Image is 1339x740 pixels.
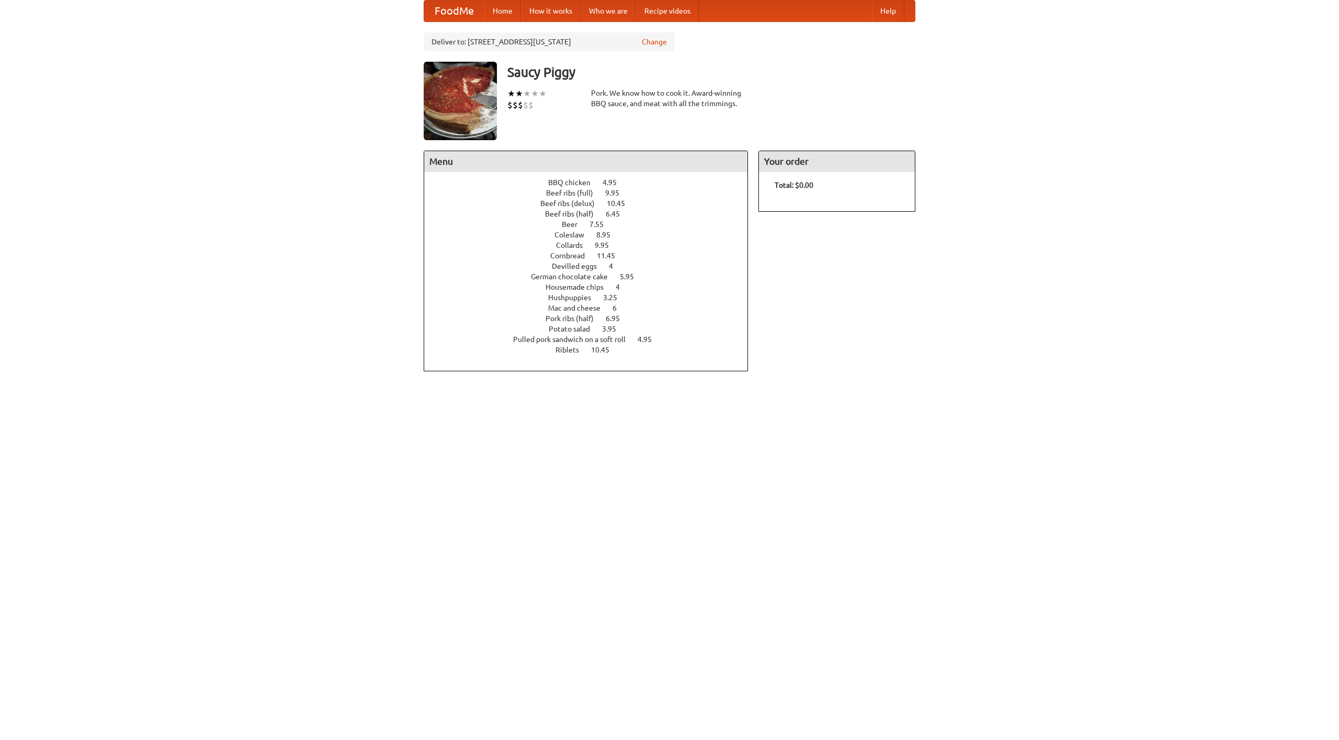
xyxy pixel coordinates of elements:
span: 8.95 [596,231,621,239]
a: Housemade chips 4 [546,283,639,291]
span: Riblets [555,346,589,354]
li: $ [518,99,523,111]
span: 4 [609,262,623,270]
span: 6 [612,304,627,312]
a: German chocolate cake 5.95 [531,272,653,281]
a: Collards 9.95 [556,241,628,249]
a: Who we are [581,1,636,21]
span: Mac and cheese [548,304,611,312]
a: Recipe videos [636,1,699,21]
span: 3.25 [603,293,628,302]
span: Hushpuppies [548,293,602,302]
span: 6.95 [606,314,630,323]
span: 9.95 [595,241,619,249]
span: 10.45 [591,346,620,354]
li: ★ [515,88,523,99]
span: Housemade chips [546,283,614,291]
span: German chocolate cake [531,272,618,281]
a: Devilled eggs 4 [552,262,632,270]
img: angular.jpg [424,62,497,140]
a: Pulled pork sandwich on a soft roll 4.95 [513,335,671,344]
a: Beef ribs (delux) 10.45 [540,199,644,208]
span: BBQ chicken [548,178,601,187]
a: FoodMe [424,1,484,21]
span: Beef ribs (delux) [540,199,605,208]
a: Home [484,1,521,21]
li: ★ [531,88,539,99]
span: Beef ribs (half) [545,210,604,218]
span: 7.55 [589,220,614,229]
a: Beef ribs (full) 9.95 [546,189,639,197]
span: 3.95 [602,325,627,333]
a: Riblets 10.45 [555,346,629,354]
h3: Saucy Piggy [507,62,915,83]
li: ★ [507,88,515,99]
h4: Your order [759,151,915,172]
span: Beef ribs (full) [546,189,604,197]
span: Cornbread [550,252,595,260]
a: How it works [521,1,581,21]
span: 6.45 [606,210,630,218]
a: Potato salad 3.95 [549,325,636,333]
a: Pork ribs (half) 6.95 [546,314,639,323]
li: ★ [539,88,547,99]
span: Pulled pork sandwich on a soft roll [513,335,636,344]
a: Hushpuppies 3.25 [548,293,637,302]
span: 11.45 [597,252,626,260]
a: Beer 7.55 [562,220,623,229]
li: $ [507,99,513,111]
li: $ [523,99,528,111]
a: Cornbread 11.45 [550,252,634,260]
span: 4.95 [638,335,662,344]
span: Coleslaw [554,231,595,239]
span: 9.95 [605,189,630,197]
li: ★ [523,88,531,99]
span: Collards [556,241,593,249]
div: Pork. We know how to cook it. Award-winning BBQ sauce, and meat with all the trimmings. [591,88,748,109]
li: $ [513,99,518,111]
a: Beef ribs (half) 6.45 [545,210,639,218]
span: Potato salad [549,325,600,333]
span: 4 [616,283,630,291]
h4: Menu [424,151,747,172]
a: BBQ chicken 4.95 [548,178,636,187]
span: 5.95 [620,272,644,281]
span: Beer [562,220,588,229]
a: Coleslaw 8.95 [554,231,630,239]
span: Pork ribs (half) [546,314,604,323]
span: Devilled eggs [552,262,607,270]
b: Total: $0.00 [775,181,813,189]
a: Change [642,37,667,47]
div: Deliver to: [STREET_ADDRESS][US_STATE] [424,32,675,51]
span: 4.95 [603,178,627,187]
a: Help [872,1,904,21]
a: Mac and cheese 6 [548,304,636,312]
span: 10.45 [607,199,636,208]
li: $ [528,99,534,111]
